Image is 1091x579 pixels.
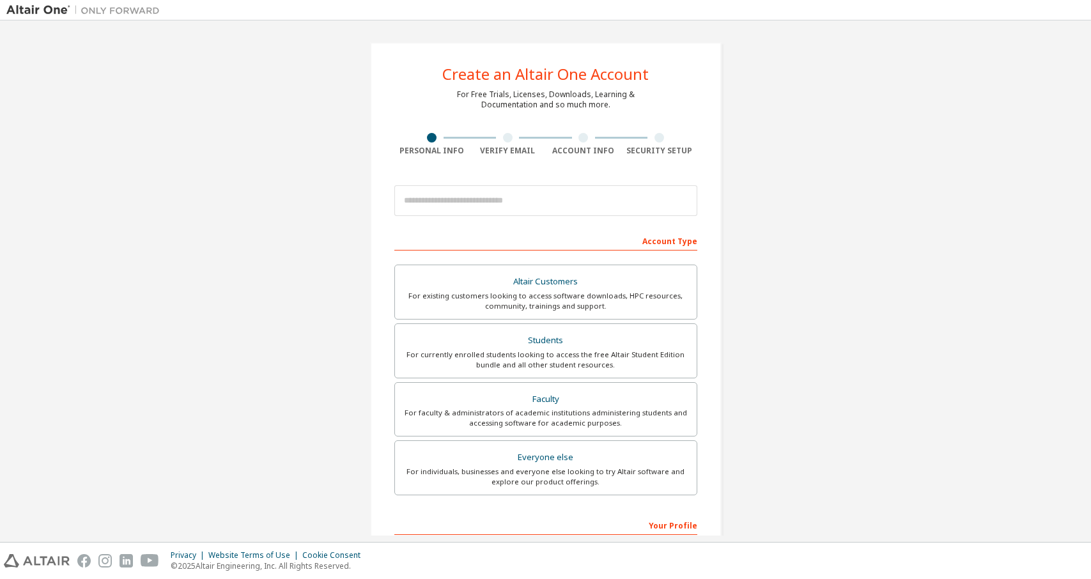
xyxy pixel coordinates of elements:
div: Website Terms of Use [208,550,302,560]
img: youtube.svg [141,554,159,567]
img: instagram.svg [98,554,112,567]
div: For individuals, businesses and everyone else looking to try Altair software and explore our prod... [403,467,689,487]
div: For currently enrolled students looking to access the free Altair Student Edition bundle and all ... [403,350,689,370]
div: Your Profile [394,514,697,535]
div: Personal Info [394,146,470,156]
div: Students [403,332,689,350]
div: Verify Email [470,146,546,156]
div: Security Setup [621,146,697,156]
img: altair_logo.svg [4,554,70,567]
div: Account Type [394,230,697,251]
img: Altair One [6,4,166,17]
div: Privacy [171,550,208,560]
div: For faculty & administrators of academic institutions administering students and accessing softwa... [403,408,689,428]
div: Create an Altair One Account [442,66,649,82]
p: © 2025 Altair Engineering, Inc. All Rights Reserved. [171,560,368,571]
img: facebook.svg [77,554,91,567]
div: Cookie Consent [302,550,368,560]
div: Account Info [546,146,622,156]
div: For existing customers looking to access software downloads, HPC resources, community, trainings ... [403,291,689,311]
img: linkedin.svg [120,554,133,567]
div: Everyone else [403,449,689,467]
div: Faculty [403,390,689,408]
div: Altair Customers [403,273,689,291]
div: For Free Trials, Licenses, Downloads, Learning & Documentation and so much more. [457,89,635,110]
